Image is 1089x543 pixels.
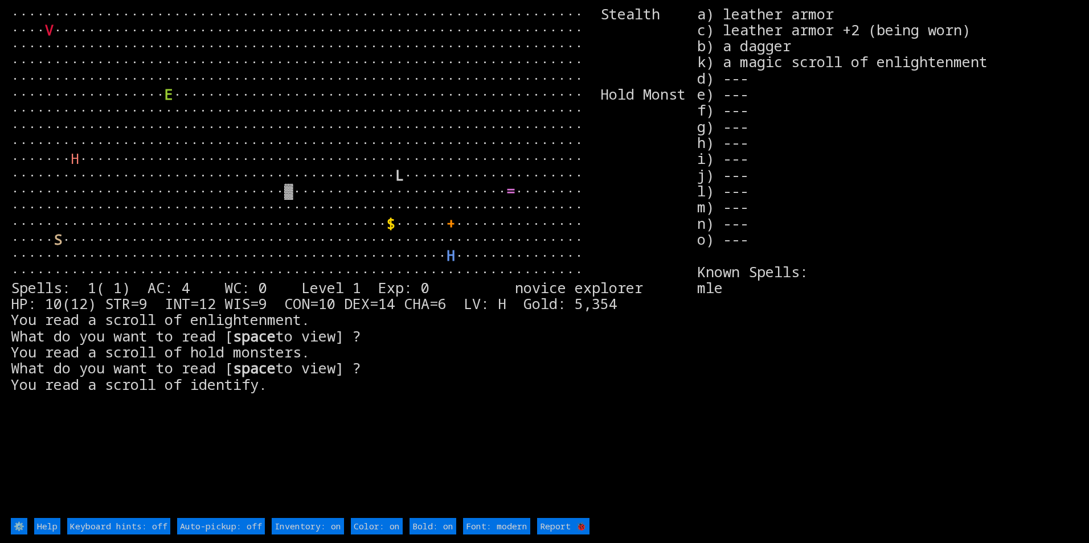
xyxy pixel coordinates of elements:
[387,213,395,233] font: $
[165,84,173,104] font: E
[71,149,79,168] font: H
[11,6,697,516] larn: ··································································· Stealth ···· ················...
[45,20,54,39] font: V
[447,213,455,233] font: +
[233,358,276,377] b: space
[67,518,170,534] input: Keyboard hints: off
[233,326,276,345] b: space
[351,518,403,534] input: Color: on
[463,518,530,534] input: Font: modern
[177,518,265,534] input: Auto-pickup: off
[11,518,27,534] input: ⚙️
[272,518,344,534] input: Inventory: on
[54,229,62,249] font: S
[395,165,404,184] font: L
[447,245,455,265] font: H
[697,6,1078,516] stats: a) leather armor c) leather armor +2 (being worn) b) a dagger k) a magic scroll of enlightenment ...
[506,181,515,200] font: =
[410,518,456,534] input: Bold: on
[537,518,589,534] input: Report 🐞
[34,518,60,534] input: Help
